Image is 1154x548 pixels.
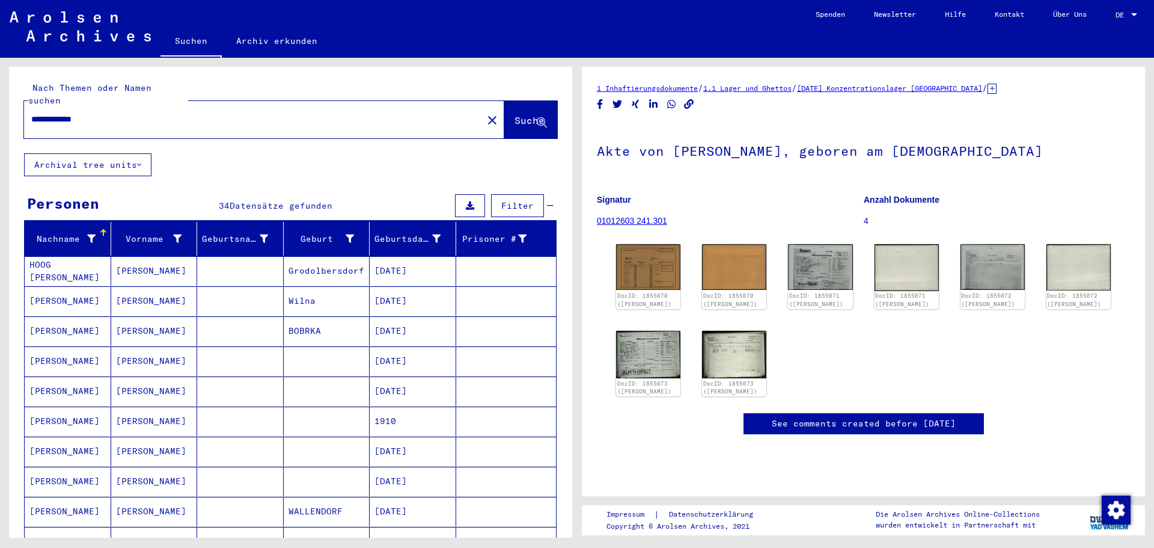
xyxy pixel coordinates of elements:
[25,256,111,286] mat-cell: HOOG [PERSON_NAME]
[1087,505,1132,535] img: yv_logo.png
[197,222,284,256] mat-header-cell: Geburtsname
[480,108,504,132] button: Clear
[597,216,667,226] a: 01012603 241.301
[616,331,680,378] img: 001.jpg
[111,377,198,406] mat-cell: [PERSON_NAME]
[501,200,534,211] span: Filter
[370,467,456,496] mat-cell: [DATE]
[116,233,182,245] div: Vorname
[284,286,370,316] mat-cell: Wilna
[789,292,843,307] a: DocID: 1855071 ([PERSON_NAME])
[24,153,151,176] button: Archival tree units
[370,407,456,436] mat-cell: 1910
[370,286,456,316] mat-cell: [DATE]
[25,377,111,406] mat-cell: [PERSON_NAME]
[111,437,198,466] mat-cell: [PERSON_NAME]
[25,437,111,466] mat-cell: [PERSON_NAME]
[284,497,370,526] mat-cell: WALLENDORF
[461,233,527,245] div: Prisoner #
[703,380,757,395] a: DocID: 1855073 ([PERSON_NAME])
[659,508,768,521] a: Datenschutzerklärung
[629,97,642,112] button: Share on Xing
[370,222,456,256] mat-header-cell: Geburtsdatum
[370,377,456,406] mat-cell: [DATE]
[111,407,198,436] mat-cell: [PERSON_NAME]
[10,11,151,42] img: Arolsen_neg.svg
[111,256,198,286] mat-cell: [PERSON_NAME]
[797,84,982,93] a: [DATE] Konzentrationslager [GEOGRAPHIC_DATA]
[606,508,768,521] div: |
[702,331,766,378] img: 002.jpg
[960,244,1025,290] img: 001.jpg
[288,233,355,245] div: Geburt‏
[284,222,370,256] mat-header-cell: Geburt‏
[370,497,456,526] mat-cell: [DATE]
[25,497,111,526] mat-cell: [PERSON_NAME]
[606,521,768,532] p: Copyright © Arolsen Archives, 2021
[25,346,111,376] mat-cell: [PERSON_NAME]
[28,82,151,106] mat-label: Nach Themen oder Namen suchen
[202,233,268,245] div: Geburtsname
[160,26,222,58] a: Suchen
[284,256,370,286] mat-cell: Grodolbersdorf
[219,200,230,211] span: 34
[616,244,680,290] img: 001.jpg
[116,229,197,248] div: Vorname
[456,222,557,256] mat-header-cell: Prisoner #
[876,509,1040,520] p: Die Arolsen Archives Online-Collections
[772,417,956,430] a: See comments created before [DATE]
[1047,292,1101,307] a: DocID: 1855072 ([PERSON_NAME])
[111,497,198,526] mat-cell: [PERSON_NAME]
[961,292,1015,307] a: DocID: 1855072 ([PERSON_NAME])
[25,222,111,256] mat-header-cell: Nachname
[111,346,198,376] mat-cell: [PERSON_NAME]
[982,82,988,93] span: /
[1116,11,1129,19] span: DE
[461,229,542,248] div: Prisoner #
[25,316,111,346] mat-cell: [PERSON_NAME]
[202,229,283,248] div: Geburtsname
[597,84,698,93] a: 1 Inhaftierungsdokumente
[875,244,939,291] img: 002.jpg
[594,97,606,112] button: Share on Facebook
[665,97,678,112] button: Share on WhatsApp
[875,292,929,307] a: DocID: 1855071 ([PERSON_NAME])
[230,200,332,211] span: Datensätze gefunden
[792,82,797,93] span: /
[683,97,695,112] button: Copy link
[597,195,631,205] b: Signatur
[617,380,671,395] a: DocID: 1855073 ([PERSON_NAME])
[288,229,370,248] div: Geburt‏
[611,97,624,112] button: Share on Twitter
[27,192,99,214] div: Personen
[1102,496,1131,525] img: Zustimmung ändern
[864,215,1130,227] p: 4
[370,437,456,466] mat-cell: [DATE]
[111,222,198,256] mat-header-cell: Vorname
[597,123,1130,176] h1: Akte von [PERSON_NAME], geboren am [DEMOGRAPHIC_DATA]
[514,114,545,126] span: Suche
[698,82,703,93] span: /
[111,286,198,316] mat-cell: [PERSON_NAME]
[606,508,654,521] a: Impressum
[647,97,660,112] button: Share on LinkedIn
[284,316,370,346] mat-cell: BOBRKA
[702,244,766,290] img: 002.jpg
[370,256,456,286] mat-cell: [DATE]
[485,113,499,128] mat-icon: close
[703,292,757,307] a: DocID: 1855070 ([PERSON_NAME])
[1046,244,1111,291] img: 002.jpg
[788,244,852,290] img: 001.jpg
[29,233,96,245] div: Nachname
[111,467,198,496] mat-cell: [PERSON_NAME]
[374,229,456,248] div: Geburtsdatum
[111,316,198,346] mat-cell: [PERSON_NAME]
[491,194,544,217] button: Filter
[25,286,111,316] mat-cell: [PERSON_NAME]
[504,101,557,138] button: Suche
[617,292,671,307] a: DocID: 1855070 ([PERSON_NAME])
[222,26,332,55] a: Archiv erkunden
[876,520,1040,531] p: wurden entwickelt in Partnerschaft mit
[25,467,111,496] mat-cell: [PERSON_NAME]
[29,229,111,248] div: Nachname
